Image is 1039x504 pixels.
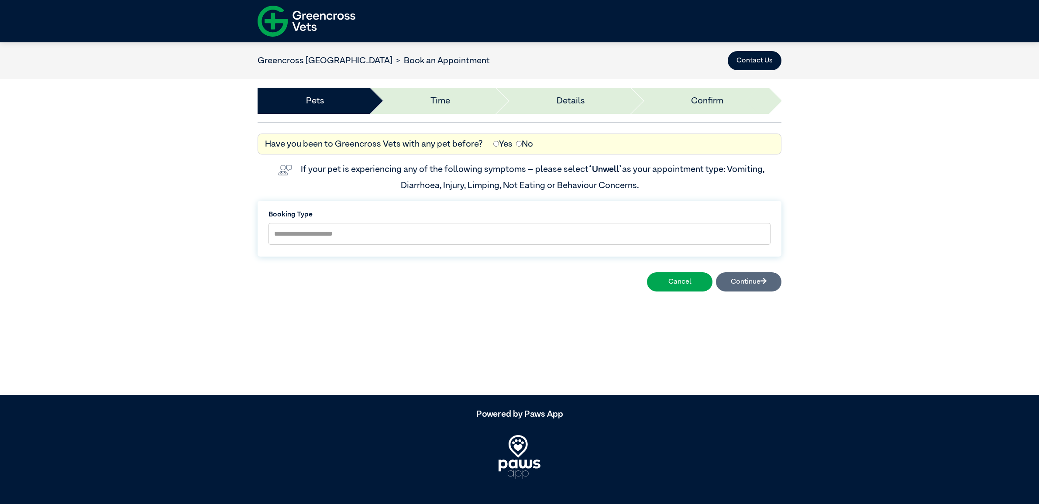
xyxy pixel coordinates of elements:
img: PawsApp [499,435,540,479]
h5: Powered by Paws App [258,409,781,419]
span: “Unwell” [588,165,622,174]
img: vet [275,161,296,179]
input: No [516,141,522,147]
label: Yes [493,137,513,151]
button: Contact Us [728,51,781,70]
label: No [516,137,533,151]
a: Greencross [GEOGRAPHIC_DATA] [258,56,392,65]
a: Pets [306,94,324,107]
label: If your pet is experiencing any of the following symptoms – please select as your appointment typ... [301,165,766,189]
button: Cancel [647,272,712,291]
label: Booking Type [268,209,771,220]
input: Yes [493,141,499,147]
label: Have you been to Greencross Vets with any pet before? [265,137,483,151]
nav: breadcrumb [258,54,490,67]
li: Book an Appointment [392,54,490,67]
img: f-logo [258,2,355,40]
